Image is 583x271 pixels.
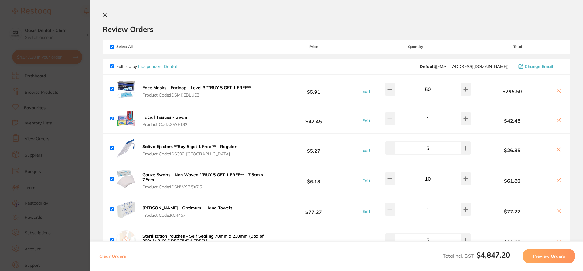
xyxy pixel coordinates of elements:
span: Product Code: KC4457 [142,213,232,218]
h2: Review Orders [103,25,570,34]
b: $6.18 [268,173,359,184]
b: $5.27 [268,142,359,154]
button: Preview Orders [523,249,575,263]
b: Default [420,64,435,69]
b: $77.27 [472,209,552,214]
b: $38.65 [472,239,552,245]
b: $7.73 [268,235,359,246]
button: Facial Tissues - Swan Product Code:SWFT32 [141,114,189,127]
span: Price [268,45,359,49]
b: Sterilization Pouches - Self Sealing 70mm x 230mm (Box of 200) ** BUY 5 RECEIVE 1 FREE** [142,233,264,244]
img: OTFvdmtscQ [116,80,136,99]
span: Product Code: IDSNWS7.5X7.5 [142,185,267,189]
button: Change Email [517,64,563,69]
span: Select All [110,45,171,49]
b: Saliva Ejectors **Buy 5 get 1 Free ** - Regular [142,144,237,149]
b: $26.35 [472,147,552,153]
span: Product Code: IDSMKEBLUE3 [142,93,251,97]
button: Edit [360,118,372,124]
b: [PERSON_NAME] - Optimum - Hand Towels [142,205,232,211]
span: Total [472,45,563,49]
img: NmRtenM0Yw [116,138,136,158]
button: Face Masks - Earloop - Level 3 **BUY 5 GET 1 FREE** Product Code:IDSMKEBLUE3 [141,85,253,98]
span: Total Incl. GST [443,253,510,259]
span: Change Email [525,64,553,69]
img: eWdpYTJqYg [116,169,136,188]
button: Edit [360,89,372,94]
b: $295.50 [472,89,552,94]
b: $5.91 [268,83,359,95]
span: Quantity [359,45,472,49]
button: Clear Orders [97,249,128,263]
b: Gauze Swabs - Non Woven **BUY 5 GET 1 FREE** - 7.5cm x 7.5cm [142,172,264,182]
button: Edit [360,239,372,245]
button: Sterilization Pouches - Self Sealing 70mm x 230mm (Box of 200) ** BUY 5 RECEIVE 1 FREE** Product ... [141,233,268,251]
b: Face Masks - Earloop - Level 3 **BUY 5 GET 1 FREE** [142,85,251,90]
span: orders@independentdental.com.au [420,64,509,69]
b: $61.80 [472,178,552,184]
span: Product Code: IDS300-[GEOGRAPHIC_DATA] [142,151,237,156]
img: a3c1b3VxcQ [116,200,136,219]
button: [PERSON_NAME] - Optimum - Hand Towels Product Code:KC4457 [141,205,234,218]
b: $77.27 [268,204,359,215]
b: $42.45 [472,118,552,124]
button: Edit [360,147,372,153]
b: $42.45 [268,113,359,124]
img: empty.jpg [116,230,136,250]
p: Fulfilled by [116,64,177,69]
button: Edit [360,209,372,214]
b: Facial Tissues - Swan [142,114,187,120]
b: $4,847.20 [476,250,510,259]
button: Edit [360,178,372,184]
button: Gauze Swabs - Non Woven **BUY 5 GET 1 FREE** - 7.5cm x 7.5cm Product Code:IDSNWS7.5X7.5 [141,172,268,190]
img: cTRoaGF6aw [116,109,136,128]
a: Independent Dental [138,64,177,69]
span: Product Code: SWFT32 [142,122,187,127]
button: Saliva Ejectors **Buy 5 get 1 Free ** - Regular Product Code:IDS300-[GEOGRAPHIC_DATA] [141,144,238,157]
